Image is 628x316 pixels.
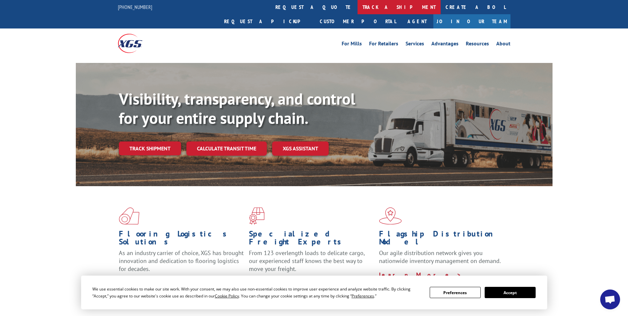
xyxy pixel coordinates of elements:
button: Accept [485,287,536,298]
span: As an industry carrier of choice, XGS has brought innovation and dedication to flooring logistics... [119,249,244,273]
a: About [496,41,510,48]
a: XGS ASSISTANT [272,141,329,156]
a: Resources [466,41,489,48]
h1: Flagship Distribution Model [379,230,504,249]
a: Track shipment [119,141,181,155]
div: We use essential cookies to make our site work. With your consent, we may also use non-essential ... [92,286,422,299]
button: Preferences [430,287,481,298]
a: For Mills [342,41,362,48]
a: Advantages [431,41,459,48]
span: Our agile distribution network gives you nationwide inventory management on demand. [379,249,501,265]
a: Calculate transit time [186,141,267,156]
h1: Specialized Freight Experts [249,230,374,249]
p: From 123 overlength loads to delicate cargo, our experienced staff knows the best way to move you... [249,249,374,279]
a: Learn More > [379,271,461,279]
img: xgs-icon-flagship-distribution-model-red [379,207,402,225]
a: Join Our Team [433,14,510,28]
div: Cookie Consent Prompt [81,276,547,309]
a: Customer Portal [315,14,401,28]
img: xgs-icon-focused-on-flooring-red [249,207,265,225]
a: Services [406,41,424,48]
a: Request a pickup [219,14,315,28]
span: Cookie Policy [215,293,239,299]
h1: Flooring Logistics Solutions [119,230,244,249]
a: For Retailers [369,41,398,48]
span: Preferences [352,293,374,299]
a: Open chat [600,290,620,309]
a: Agent [401,14,433,28]
b: Visibility, transparency, and control for your entire supply chain. [119,88,355,128]
img: xgs-icon-total-supply-chain-intelligence-red [119,207,139,225]
a: [PHONE_NUMBER] [118,4,152,10]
